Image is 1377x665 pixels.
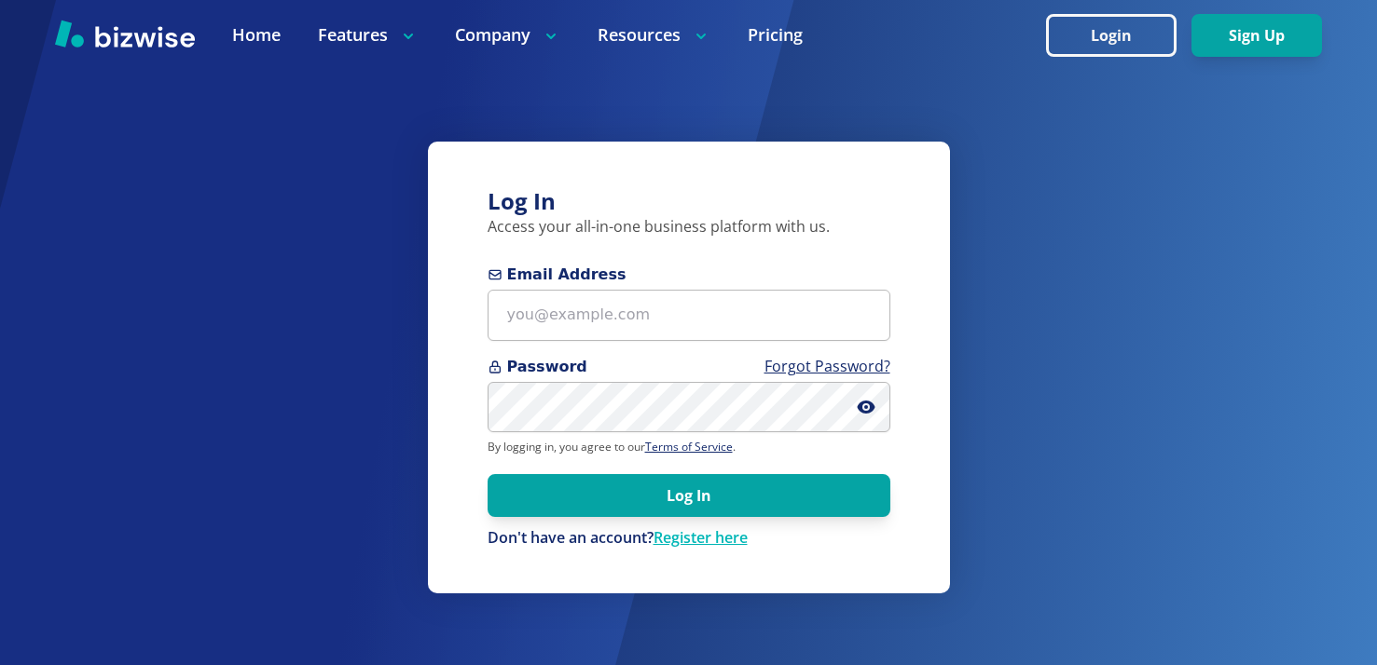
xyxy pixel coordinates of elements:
[764,356,890,376] a: Forgot Password?
[488,440,890,455] p: By logging in, you agree to our .
[1191,27,1322,45] a: Sign Up
[488,474,890,517] button: Log In
[232,23,281,47] a: Home
[1046,27,1191,45] a: Login
[654,527,748,548] a: Register here
[488,264,890,286] span: Email Address
[1046,14,1177,57] button: Login
[488,528,890,549] p: Don't have an account?
[488,217,890,237] p: Access your all-in-one business platform with us.
[455,23,560,47] p: Company
[55,20,195,47] img: Bizwise Logo
[488,528,890,549] div: Don't have an account?Register here
[748,23,803,47] a: Pricing
[318,23,418,47] p: Features
[488,290,890,341] input: you@example.com
[488,186,890,217] h3: Log In
[598,23,710,47] p: Resources
[645,439,733,455] a: Terms of Service
[1191,14,1322,57] button: Sign Up
[488,356,890,378] span: Password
